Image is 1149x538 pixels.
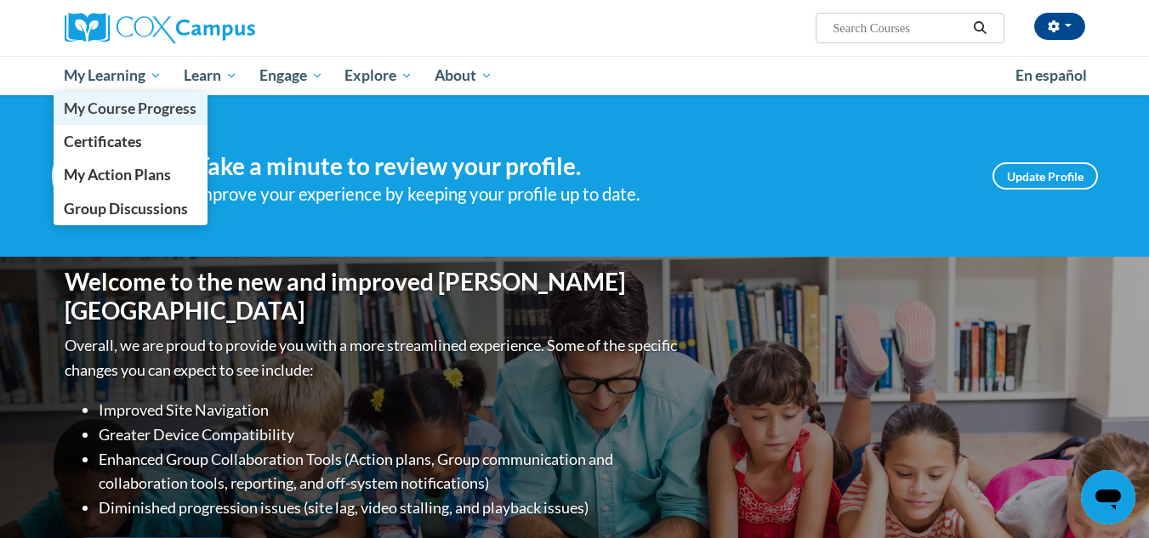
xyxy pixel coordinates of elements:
h4: Hi ! Take a minute to review your profile. [154,152,967,181]
span: My Action Plans [64,166,171,184]
span: Engage [259,65,323,86]
a: Engage [248,56,334,95]
span: My Learning [64,65,162,86]
a: Update Profile [993,162,1098,190]
p: Overall, we are proud to provide you with a more streamlined experience. Some of the specific cha... [65,333,681,382]
a: Cox Campus [65,13,388,43]
h1: Welcome to the new and improved [PERSON_NAME][GEOGRAPHIC_DATA] [65,268,681,325]
span: Certificates [64,133,142,150]
a: Explore [333,56,424,95]
span: Learn [184,65,237,86]
li: Enhanced Group Collaboration Tools (Action plans, Group communication and collaboration tools, re... [99,447,681,496]
li: Greater Device Compatibility [99,422,681,447]
a: My Action Plans [54,158,208,191]
a: My Learning [54,56,173,95]
img: Profile Image [52,138,128,214]
button: Search [967,18,993,38]
li: Diminished progression issues (site lag, video stalling, and playback issues) [99,496,681,520]
a: Group Discussions [54,192,208,225]
div: Main menu [39,56,1111,95]
a: Learn [173,56,248,95]
li: Improved Site Navigation [99,398,681,422]
img: Cox Campus [65,13,255,43]
div: Help improve your experience by keeping your profile up to date. [154,180,967,208]
a: Certificates [54,125,208,158]
input: Search Courses [831,18,967,38]
span: En español [1015,66,1087,84]
a: En español [1004,58,1098,93]
span: My Course Progress [64,99,196,117]
a: My Course Progress [54,92,208,125]
a: About [424,56,503,95]
span: Explore [344,65,412,86]
iframe: Button to launch messaging window [1081,470,1135,524]
span: About [435,65,492,86]
span: Group Discussions [64,200,188,218]
button: Account Settings [1034,13,1085,40]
